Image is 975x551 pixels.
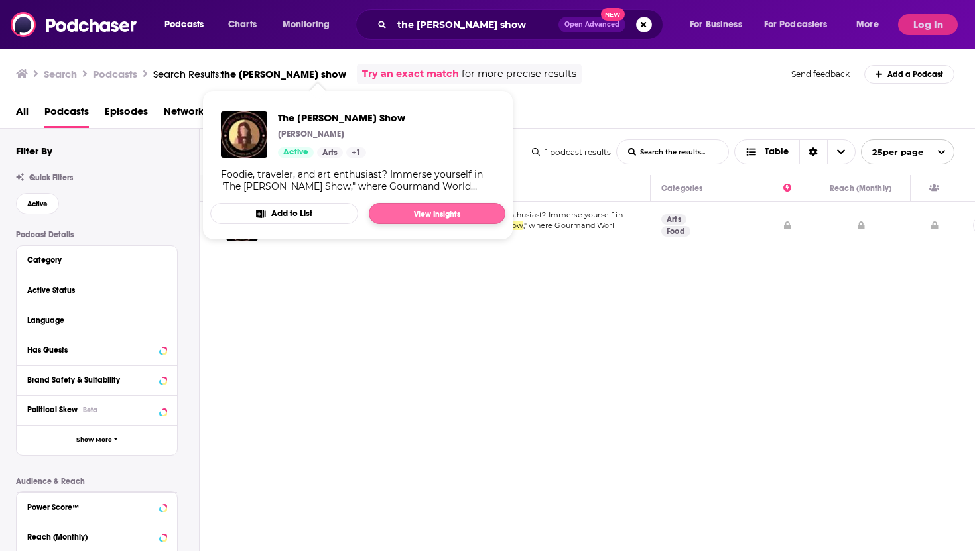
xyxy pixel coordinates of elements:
button: Open AdvancedNew [558,17,625,32]
button: Power Score™ [27,498,166,515]
div: 1 podcast results [532,147,611,157]
div: Search podcasts, credits, & more... [368,9,676,40]
button: open menu [861,139,954,164]
span: ," where Gourmand Worl [523,221,614,230]
button: Reach (Monthly) [27,528,166,544]
button: Active Status [27,282,166,298]
span: Charts [228,15,257,34]
a: All [16,101,29,128]
div: Reach (Monthly) [830,180,891,196]
p: [PERSON_NAME] [278,129,344,139]
span: Active [283,146,308,159]
a: Networks [164,101,208,128]
button: open menu [755,14,847,35]
span: More [856,15,879,34]
span: Political Skew [27,405,78,414]
span: 25 per page [862,142,923,162]
a: The Maria Liberati Show [278,111,405,124]
button: open menu [681,14,759,35]
a: Active [278,147,314,158]
button: Log In [898,14,958,35]
span: for more precise results [462,66,576,82]
a: Search Results:the [PERSON_NAME] show [153,68,346,80]
h2: Filter By [16,145,52,157]
button: Category [27,251,166,268]
span: Podcasts [164,15,204,34]
a: Arts [317,147,343,158]
button: Add to List [210,203,358,224]
div: Language [27,316,158,325]
span: For Business [690,15,742,34]
span: The [PERSON_NAME] Show [278,111,405,124]
div: Power Score [783,180,791,196]
button: Choose View [734,139,856,164]
div: Foodie, traveler, and art enthusiast? Immerse yourself in "The [PERSON_NAME] Show," where Gourman... [221,168,495,192]
img: Podchaser - Follow, Share and Rate Podcasts [11,12,138,37]
button: Show More [17,425,177,455]
div: Power Score™ [27,503,155,512]
h3: Search [44,68,77,80]
p: Audience & Reach [16,477,178,486]
div: Reach (Monthly) [27,532,155,542]
a: +1 [346,147,366,158]
a: Episodes [105,101,148,128]
button: Active [16,193,59,214]
a: Podcasts [44,101,89,128]
button: open menu [273,14,347,35]
img: The Maria Liberati Show [221,111,267,158]
div: Has Guests [929,180,939,196]
div: Brand Safety & Suitability [27,375,155,385]
p: Podcast Details [16,230,178,239]
button: open menu [847,14,895,35]
div: Categories [661,180,702,196]
span: Table [765,147,789,156]
button: Language [27,312,166,328]
h3: Podcasts [93,68,137,80]
span: Monitoring [283,15,330,34]
span: Active [27,200,48,208]
div: Has Guests [27,345,155,355]
span: Open Advanced [564,21,619,28]
div: Sort Direction [799,140,827,164]
button: Brand Safety & Suitability [27,371,166,388]
a: Charts [220,14,265,35]
a: Food [661,226,690,237]
span: Quick Filters [29,173,73,182]
span: New [601,8,625,21]
span: Foodie, traveler, and art enthusiast? Immerse yourself in [416,210,623,219]
button: Send feedback [787,68,854,80]
input: Search podcasts, credits, & more... [392,14,558,35]
button: Has Guests [27,341,166,358]
a: Try an exact match [362,66,459,82]
a: Arts [661,214,686,225]
div: Search Results: [153,68,346,80]
span: For Podcasters [764,15,828,34]
a: View Insights [369,203,505,224]
span: Show More [76,436,112,444]
button: open menu [155,14,221,35]
div: Beta [83,406,97,414]
div: Active Status [27,286,158,295]
span: the [PERSON_NAME] show [221,68,346,80]
div: Category [27,255,158,265]
a: Add a Podcast [864,65,955,84]
button: Political SkewBeta [27,401,166,418]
